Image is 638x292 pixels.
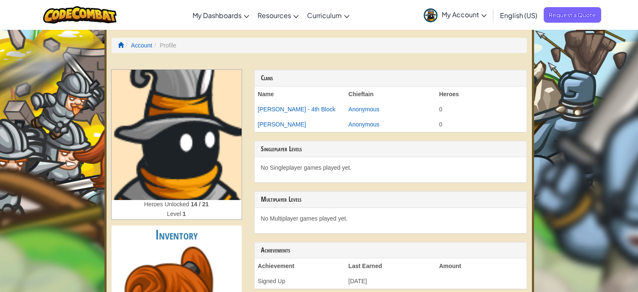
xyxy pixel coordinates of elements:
h3: Multiplayer Levels [261,196,520,203]
img: avatar [424,8,437,22]
th: Chieftain [345,87,436,102]
span: Curriculum [307,11,342,20]
a: Curriculum [303,4,354,26]
li: Profile [152,41,176,50]
td: Signed Up [255,274,345,289]
span: Level [167,210,182,217]
th: Amount [436,258,526,274]
a: [PERSON_NAME] [258,121,306,128]
a: [PERSON_NAME] - 4th Block [258,106,336,113]
strong: 14 / 21 [191,201,209,208]
span: Heroes Unlocked [144,201,190,208]
a: Account [131,42,152,49]
a: Resources [253,4,303,26]
td: [DATE] [345,274,436,289]
th: Achievement [255,258,345,274]
a: Anonymous [349,121,380,128]
span: My Account [442,10,487,19]
h2: Inventory [112,226,242,245]
a: English (US) [496,4,542,26]
img: CodeCombat logo [43,6,117,24]
th: Last Earned [345,258,436,274]
th: Heroes [436,87,526,102]
th: Name [255,87,345,102]
p: No Singleplayer games played yet. [261,163,520,172]
h3: Singleplayer Levels [261,145,520,153]
a: My Dashboards [188,4,253,26]
h3: Achievements [261,247,520,254]
td: 0 [436,102,526,117]
strong: 1 [182,210,186,217]
a: Request a Quote [544,7,601,23]
a: Anonymous [349,106,380,113]
span: My Dashboards [193,11,242,20]
a: My Account [419,2,491,28]
p: No Multiplayer games played yet. [261,214,520,223]
td: 0 [436,117,526,132]
span: English (US) [500,11,537,20]
span: Resources [258,11,291,20]
h3: Clans [261,74,520,82]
